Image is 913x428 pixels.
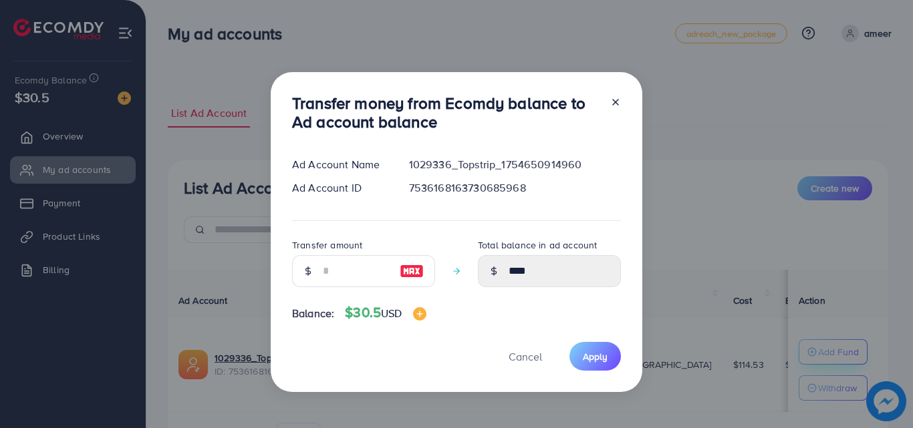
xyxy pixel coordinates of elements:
div: Ad Account ID [281,180,398,196]
h3: Transfer money from Ecomdy balance to Ad account balance [292,93,600,132]
span: Balance: [292,306,334,321]
h4: $30.5 [345,304,426,321]
img: image [413,307,426,320]
span: USD [381,306,402,320]
img: image [400,263,424,279]
button: Apply [569,342,621,371]
label: Total balance in ad account [478,238,597,252]
div: Ad Account Name [281,157,398,172]
span: Apply [583,350,608,363]
label: Transfer amount [292,238,362,252]
div: 1029336_Topstrip_1754650914960 [398,157,632,172]
span: Cancel [509,349,542,364]
div: 7536168163730685968 [398,180,632,196]
button: Cancel [492,342,559,371]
